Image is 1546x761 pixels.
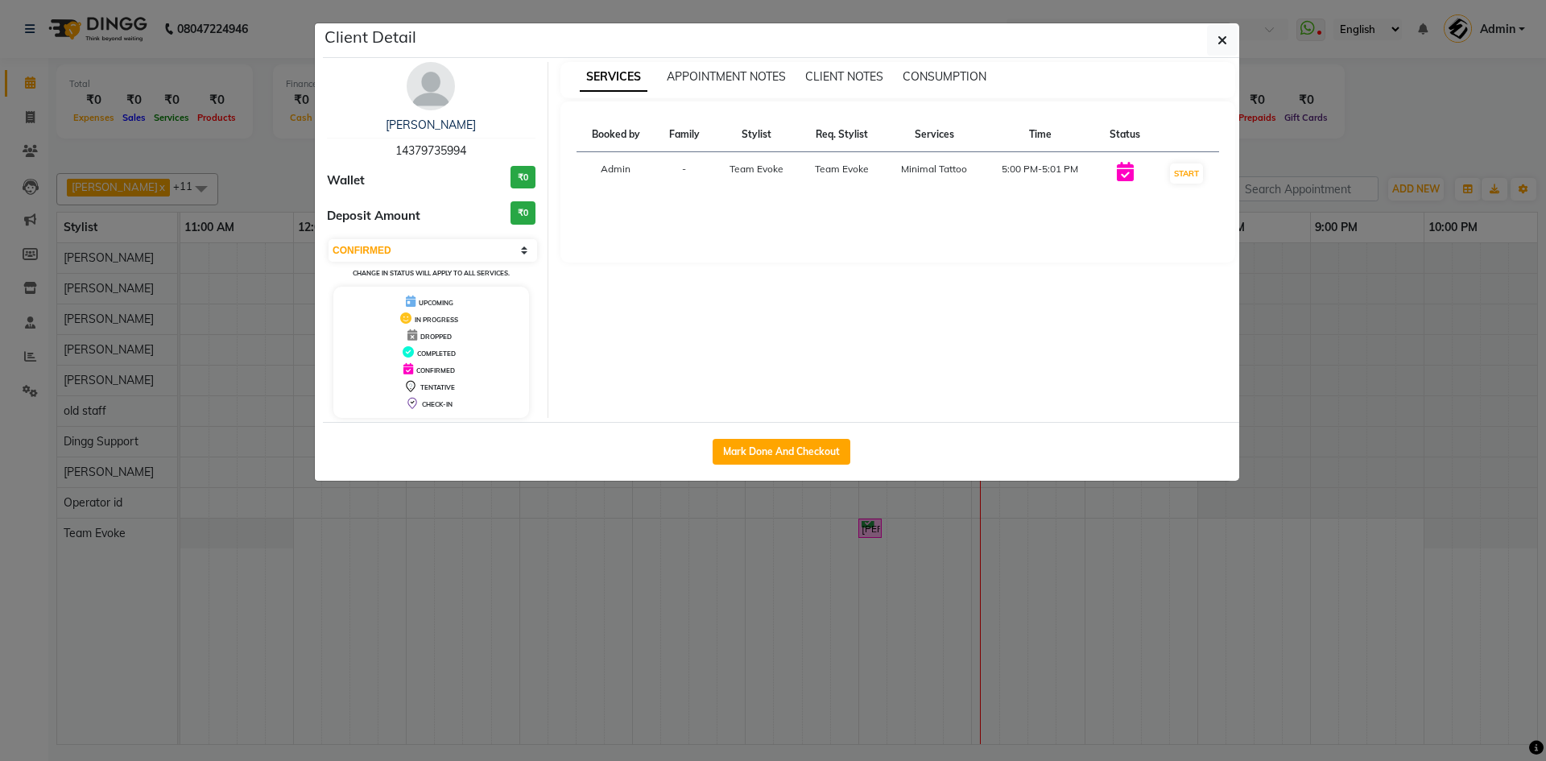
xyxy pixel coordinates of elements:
[580,63,647,92] span: SERVICES
[655,152,713,196] td: -
[419,299,453,307] span: UPCOMING
[386,118,476,132] a: [PERSON_NAME]
[1096,118,1154,152] th: Status
[327,172,365,190] span: Wallet
[730,163,783,175] span: Team Evoke
[577,118,655,152] th: Booked by
[324,25,416,49] h5: Client Detail
[984,152,1096,196] td: 5:00 PM-5:01 PM
[655,118,713,152] th: Family
[420,333,452,341] span: DROPPED
[511,201,535,225] h3: ₹0
[667,69,786,84] span: APPOINTMENT NOTES
[713,439,850,465] button: Mark Done And Checkout
[984,118,1096,152] th: Time
[417,349,456,358] span: COMPLETED
[395,143,466,158] span: 14379735994
[353,269,510,277] small: Change in status will apply to all services.
[799,118,884,152] th: Req. Stylist
[327,207,420,225] span: Deposit Amount
[416,366,455,374] span: CONFIRMED
[422,400,453,408] span: CHECK-IN
[407,62,455,110] img: avatar
[577,152,655,196] td: Admin
[420,383,455,391] span: TENTATIVE
[511,166,535,189] h3: ₹0
[903,69,986,84] span: CONSUMPTION
[894,162,974,176] div: Minimal Tattoo
[713,118,799,152] th: Stylist
[415,316,458,324] span: IN PROGRESS
[1170,163,1203,184] button: START
[884,118,984,152] th: Services
[815,163,869,175] span: Team Evoke
[805,69,883,84] span: CLIENT NOTES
